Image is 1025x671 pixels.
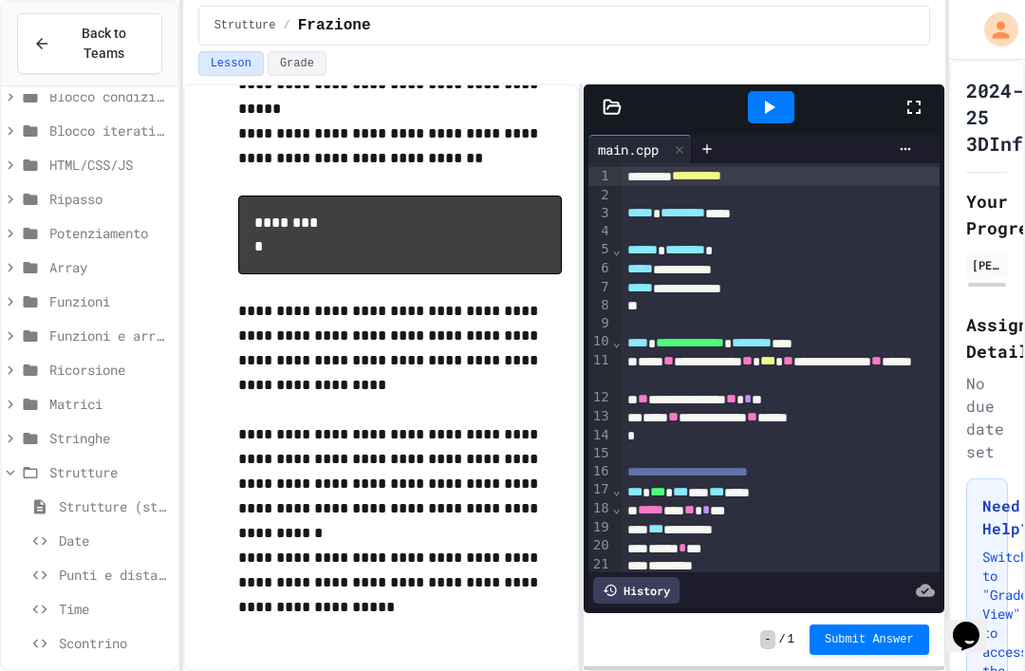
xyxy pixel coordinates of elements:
[49,223,170,243] span: Potenziamento
[59,531,170,550] span: Date
[966,77,1023,157] h1: 2024-25 3DInf
[588,351,612,388] div: 11
[588,222,612,240] div: 4
[588,536,612,555] div: 20
[49,326,170,345] span: Funzioni e array
[588,388,612,407] div: 12
[49,394,170,414] span: Matrici
[49,257,170,277] span: Array
[588,518,612,537] div: 19
[59,599,170,619] span: Time
[62,24,146,64] span: Back to Teams
[588,278,612,297] div: 7
[588,555,612,573] div: 21
[982,494,992,540] h3: Need Help?
[588,167,612,186] div: 1
[268,51,326,76] button: Grade
[588,140,668,159] div: main.cpp
[588,135,692,163] div: main.cpp
[964,8,1023,51] div: My Account
[588,296,612,314] div: 8
[588,407,612,426] div: 13
[49,462,170,482] span: Strutture
[298,14,371,37] span: Frazione
[779,632,786,647] span: /
[588,314,612,332] div: 9
[612,482,622,497] span: Fold line
[612,242,622,257] span: Fold line
[966,372,1008,463] div: No due date set
[588,426,612,444] div: 14
[966,311,1008,364] h2: Assignment Details
[17,13,162,74] button: Back to Teams
[49,428,170,448] span: Stringhe
[612,334,622,349] span: Fold line
[49,121,170,140] span: Blocco iterativo
[49,86,170,106] span: Blocco condizionale
[588,204,612,223] div: 3
[588,332,612,351] div: 10
[593,577,680,604] div: History
[810,624,929,655] button: Submit Answer
[588,444,612,462] div: 15
[49,189,170,209] span: Ripasso
[825,632,914,647] span: Submit Answer
[588,240,612,259] div: 5
[49,360,170,380] span: Ricorsione
[588,462,612,481] div: 16
[59,633,170,653] span: Scontrino
[283,18,289,33] span: /
[945,595,1006,652] iframe: chat widget
[59,496,170,516] span: Strutture (struct)
[612,500,622,515] span: Fold line
[588,186,612,204] div: 2
[49,291,170,311] span: Funzioni
[588,259,612,278] div: 6
[214,18,276,33] span: Strutture
[966,188,1008,241] h2: Your Progress
[588,499,612,518] div: 18
[588,480,612,499] div: 17
[59,565,170,585] span: Punti e distanze
[49,155,170,175] span: HTML/CSS/JS
[788,632,794,647] span: 1
[972,256,1002,273] div: [PERSON_NAME]
[198,51,264,76] button: Lesson
[760,630,774,649] span: -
